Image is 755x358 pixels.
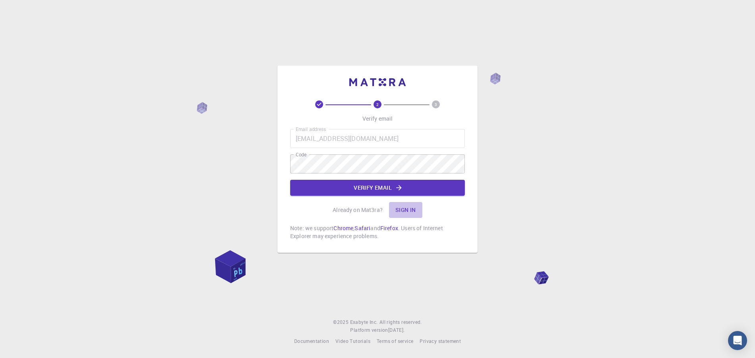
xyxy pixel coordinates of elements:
p: Note: we support , and . Users of Internet Explorer may experience problems. [290,224,465,240]
a: Documentation [294,337,329,345]
span: Platform version [350,326,388,334]
span: [DATE] . [388,327,405,333]
button: Sign in [389,202,422,218]
a: Privacy statement [420,337,461,345]
label: Email address [296,126,326,133]
span: Video Tutorials [335,338,370,344]
div: Open Intercom Messenger [728,331,747,350]
span: Privacy statement [420,338,461,344]
p: Already on Mat3ra? [333,206,383,214]
span: © 2025 [333,318,350,326]
span: All rights reserved. [379,318,422,326]
text: 2 [376,102,379,107]
label: Code [296,151,306,158]
span: Exabyte Inc. [350,319,378,325]
a: Video Tutorials [335,337,370,345]
a: Exabyte Inc. [350,318,378,326]
a: [DATE]. [388,326,405,334]
button: Verify email [290,180,465,196]
a: Safari [354,224,370,232]
text: 3 [435,102,437,107]
p: Verify email [362,115,393,123]
a: Firefox [380,224,398,232]
span: Documentation [294,338,329,344]
a: Terms of service [377,337,413,345]
span: Terms of service [377,338,413,344]
a: Chrome [333,224,353,232]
